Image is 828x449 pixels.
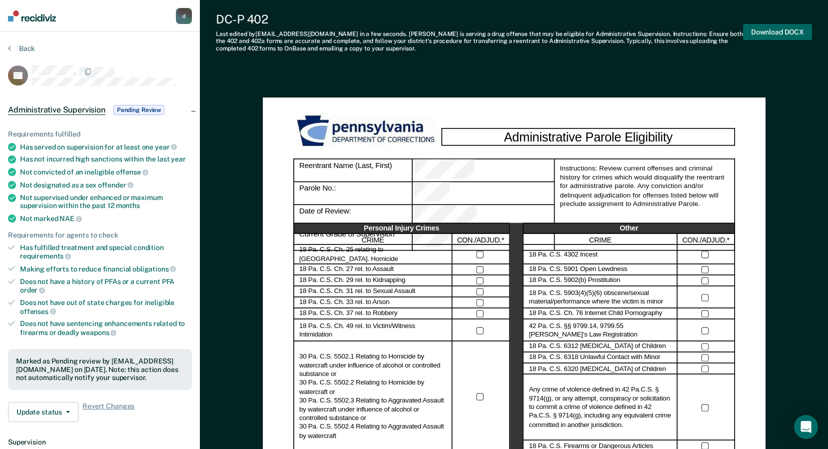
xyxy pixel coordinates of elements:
[80,328,116,336] span: weapons
[554,159,735,251] div: Instructions: Review current offenses and criminal history for crimes which would disqualify the ...
[529,321,672,339] label: 42 Pa. C.S. §§ 9799.14, 9799.55 [PERSON_NAME]’s Law Registration
[412,182,554,205] div: Parole No.:
[523,223,735,234] div: Other
[529,364,666,373] label: 18 Pa. C.S. 6320 [MEDICAL_DATA] of Children
[678,234,735,245] div: CON./ADJUD.*
[293,182,413,205] div: Parole No.:
[441,128,735,146] div: Administrative Parole Eligibility
[529,309,662,318] label: 18 Pa. C.S. Ch. 76 Internet Child Pornography
[293,234,452,245] div: CRIME
[8,231,192,239] div: Requirements for agents to check
[299,321,447,339] label: 18 Pa. C.S. Ch. 49 rel. to Victim/Witness Intimidation
[20,243,192,260] div: Has fulfilled treatment and special condition
[299,246,447,263] label: 18 Pa. C.S. Ch. 25 relating to [GEOGRAPHIC_DATA]. Homicide
[59,214,81,222] span: NAE
[299,309,397,318] label: 18 Pa. C.S. Ch. 37 rel. to Robbery
[412,205,554,228] div: Date of Review:
[20,214,192,223] div: Not marked
[176,8,192,24] button: d
[20,167,192,176] div: Not convicted of an ineligible
[16,357,184,382] div: Marked as Pending review by [EMAIL_ADDRESS][DOMAIN_NAME] on [DATE]. Note: this action does not au...
[529,276,620,285] label: 18 Pa. C.S. 5902(b) Prostitution
[8,10,56,21] img: Recidiviz
[299,352,447,440] label: 30 Pa. C.S. 5502.1 Relating to Homicide by watercraft under influence of alcohol or controlled su...
[216,12,743,26] div: DC-P 402
[452,234,510,245] div: CON./ADJUD.*
[20,142,192,151] div: Has served on supervision for at least one
[293,159,413,182] div: Reentrant Name (Last, First)
[529,288,672,306] label: 18 Pa. C.S. 5903(4)(5)(6) obscene/sexual material/performance where the victim is minor
[171,155,185,163] span: year
[529,342,666,351] label: 18 Pa. C.S. 6312 [MEDICAL_DATA] of Children
[743,24,812,40] button: Download DOCX
[216,30,743,52] div: Last edited by [EMAIL_ADDRESS][DOMAIN_NAME] . [PERSON_NAME] is serving a drug offense that may be...
[293,112,441,150] img: PDOC Logo
[8,438,192,446] dt: Supervision
[20,155,192,163] div: Has not incurred high sanctions within the last
[98,181,134,189] span: offender
[8,130,192,138] div: Requirements fulfilled
[20,264,192,273] div: Making efforts to reduce financial
[412,159,554,182] div: Reentrant Name (Last, First)
[20,277,192,294] div: Does not have a history of PFAs or a current PFA order
[299,298,389,307] label: 18 Pa. C.S. Ch. 33 rel. to Arson
[113,105,164,115] span: Pending Review
[529,250,597,259] label: 18 Pa. C.S. 4302 Incest
[299,287,415,296] label: 18 Pa. C.S. Ch. 31 rel. to Sexual Assault
[293,205,413,228] div: Date of Review:
[529,385,672,429] label: Any crime of violence defined in 42 Pa.C.S. § 9714(g), or any attempt, conspiracy or solicitation...
[116,168,148,176] span: offense
[20,180,192,189] div: Not designated as a sex
[529,353,660,362] label: 18 Pa. C.S. 6318 Unlawful Contact with Minor
[523,234,677,245] div: CRIME
[299,265,394,274] label: 18 Pa. C.S. Ch. 27 rel. to Assault
[293,223,510,234] div: Personal Injury Crimes
[8,105,105,115] span: Administrative Supervision
[20,307,56,315] span: offenses
[20,319,192,336] div: Does not have sentencing enhancements related to firearms or deadly
[299,276,405,285] label: 18 Pa. C.S. Ch. 29 rel. to Kidnapping
[20,298,192,315] div: Does not have out of state charges for ineligible
[116,201,140,209] span: months
[20,252,71,260] span: requirements
[360,30,406,37] span: in a few seconds
[82,402,134,422] span: Revert Changes
[132,265,176,273] span: obligations
[20,193,192,210] div: Not supervised under enhanced or maximum supervision within the past 12
[8,402,78,422] button: Update status
[155,143,177,151] span: year
[794,415,818,439] div: Open Intercom Messenger
[8,44,35,53] button: Back
[529,265,627,274] label: 18 Pa. C.S. 5901 Open Lewdness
